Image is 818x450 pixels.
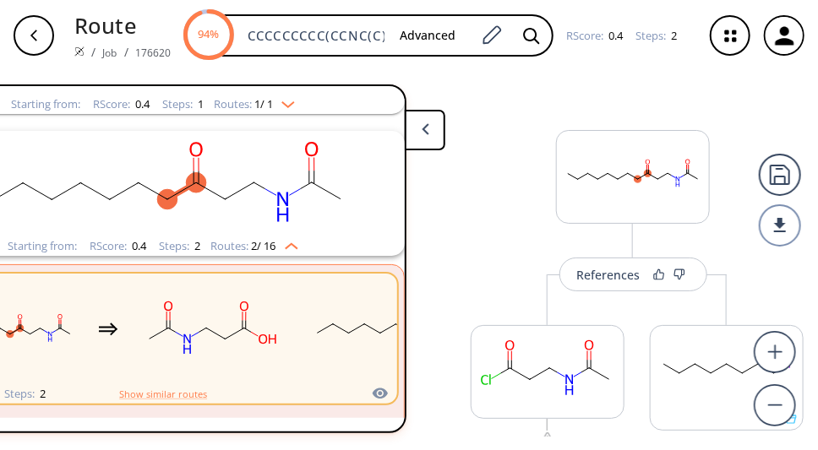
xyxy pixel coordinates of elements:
[252,241,276,252] span: 2 / 16
[566,30,623,41] div: RScore :
[160,241,201,252] div: Steps :
[4,388,46,399] div: Steps :
[635,30,677,41] div: Steps :
[651,326,803,412] svg: CCCCCCCCI
[130,238,147,253] span: 0.4
[606,28,623,43] span: 0.4
[577,269,641,280] div: References
[195,96,204,111] span: 1
[102,46,117,60] a: Job
[124,43,128,61] li: /
[119,387,207,402] button: Show similar routes
[11,99,80,110] div: Starting from:
[668,28,677,43] span: 2
[386,20,469,52] button: Advanced
[74,10,172,42] p: Route
[273,95,295,108] img: Down
[276,236,298,250] img: Up
[37,386,46,401] span: 2
[541,431,554,444] img: warning
[559,258,707,291] button: References
[162,99,204,110] div: Steps :
[135,276,287,382] svg: CC(=O)NCCC(=O)O
[74,46,85,57] img: Spaya logo
[214,99,295,110] div: Routes:
[472,326,624,412] svg: CC(=O)NCCC(=O)Cl
[193,238,201,253] span: 2
[93,99,150,110] div: RScore :
[198,26,219,41] text: 94%
[135,46,172,60] a: 176620
[91,43,95,61] li: /
[8,241,78,252] div: Starting from:
[133,96,150,111] span: 0.4
[254,99,273,110] span: 1 / 1
[237,27,386,44] input: Enter SMILES
[211,241,298,252] div: Routes:
[304,276,456,382] svg: CCCCCCCCI
[90,241,147,252] div: RScore :
[557,131,709,217] svg: CCCCCCCCC(=O)CCNC(C)=O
